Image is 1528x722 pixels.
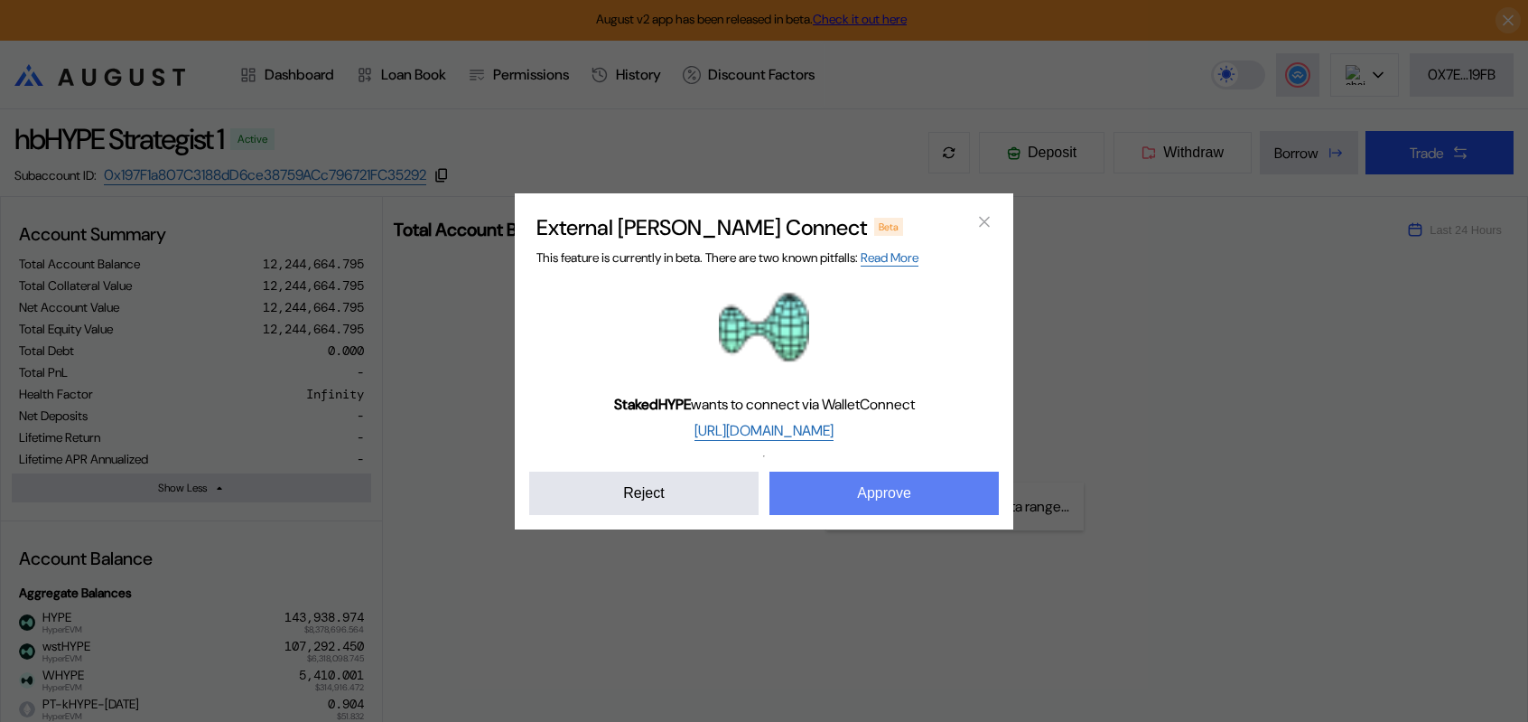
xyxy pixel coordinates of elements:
button: Approve [769,472,999,515]
h2: External [PERSON_NAME] Connect [536,213,867,241]
span: wants to connect via WalletConnect [614,395,915,414]
button: close modal [970,208,999,237]
img: StakedHYPE logo [719,282,809,372]
b: StakedHYPE [614,395,691,414]
a: Read More [861,249,918,267]
a: [URL][DOMAIN_NAME] [694,421,834,441]
button: Reject [529,472,759,515]
div: Beta [874,218,903,236]
span: This feature is currently in beta. There are two known pitfalls: [536,249,918,267]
